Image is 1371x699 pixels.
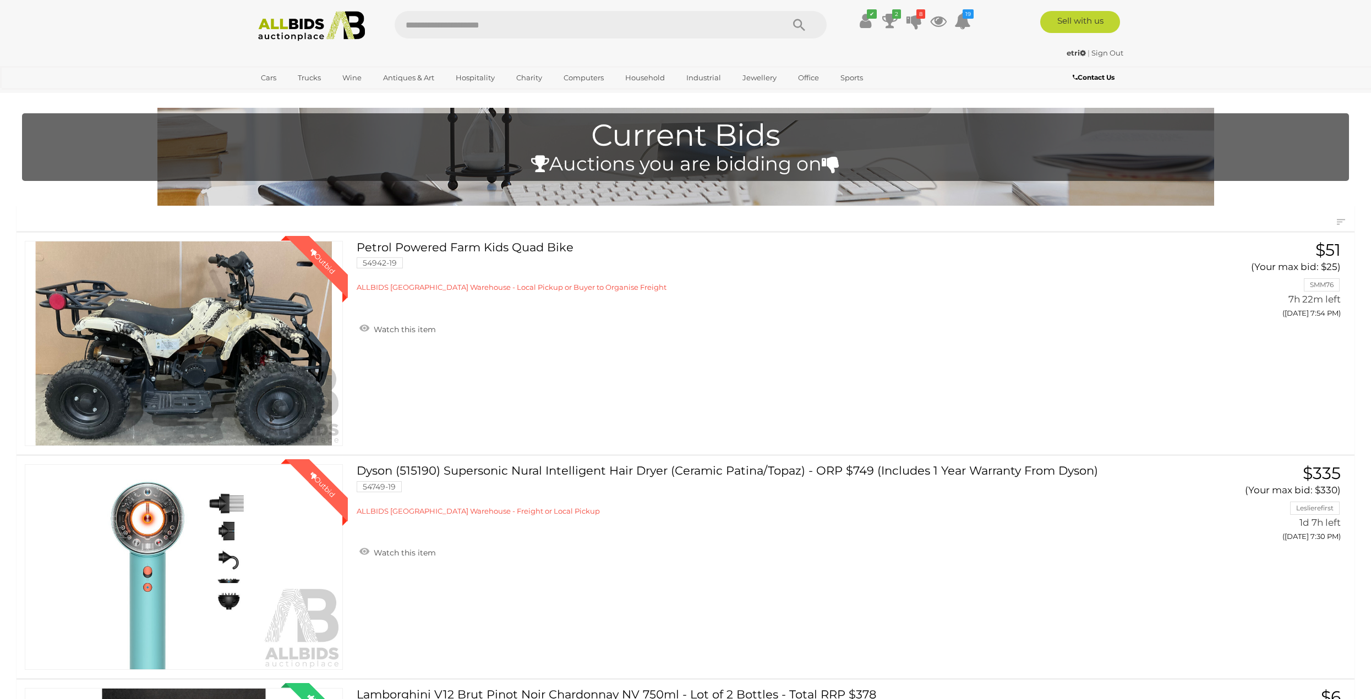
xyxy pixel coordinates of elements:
[25,241,342,445] img: 54942-19a.jpeg
[857,11,874,31] a: ✔
[25,241,343,446] a: Outbid
[906,11,922,31] a: 8
[365,241,1123,293] a: Petrol Powered Farm Kids Quad Bike 54942-19 ALLBIDS [GEOGRAPHIC_DATA] Warehouse - Local Pickup or...
[882,11,898,31] a: 2
[556,69,611,87] a: Computers
[867,9,877,19] i: ✔
[297,460,348,510] div: Outbid
[371,324,436,334] span: Watch this item
[1091,48,1123,57] a: Sign Out
[371,548,436,558] span: Watch this item
[365,464,1123,516] a: Dyson (515190) Supersonic Nural Intelligent Hair Dryer (Ceramic Patina/Topaz) - ORP $749 (Include...
[335,69,369,87] a: Wine
[1303,463,1341,483] span: $335
[254,87,346,105] a: [GEOGRAPHIC_DATA]
[679,69,728,87] a: Industrial
[1140,241,1343,323] a: $51 (Your max bid: $25) SMM76 7h 22m left ([DATE] 7:54 PM)
[357,320,439,337] a: Watch this item
[28,153,1343,175] h4: Auctions you are bidding on
[618,69,672,87] a: Household
[449,69,502,87] a: Hospitality
[1067,48,1088,57] a: etri
[963,9,974,19] i: 19
[1315,240,1341,260] span: $51
[1067,48,1086,57] strong: etri
[357,543,439,560] a: Watch this item
[892,9,901,19] i: 2
[954,11,971,31] a: 19
[509,69,549,87] a: Charity
[1073,73,1115,81] b: Contact Us
[25,465,342,669] img: 54749-19c.jpg
[833,69,870,87] a: Sports
[772,11,827,38] button: Search
[297,236,348,287] div: Outbid
[254,69,283,87] a: Cars
[25,464,343,669] a: Outbid
[252,11,372,41] img: Allbids.com.au
[28,119,1343,152] h1: Current Bids
[735,69,784,87] a: Jewellery
[1073,71,1117,84] a: Contact Us
[291,69,328,87] a: Trucks
[791,69,826,87] a: Office
[916,9,925,19] i: 8
[1088,48,1090,57] span: |
[376,69,441,87] a: Antiques & Art
[1040,11,1120,33] a: Sell with us
[1140,464,1343,547] a: $335 (Your max bid: $330) Leslierefirst 1d 7h left ([DATE] 7:30 PM)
